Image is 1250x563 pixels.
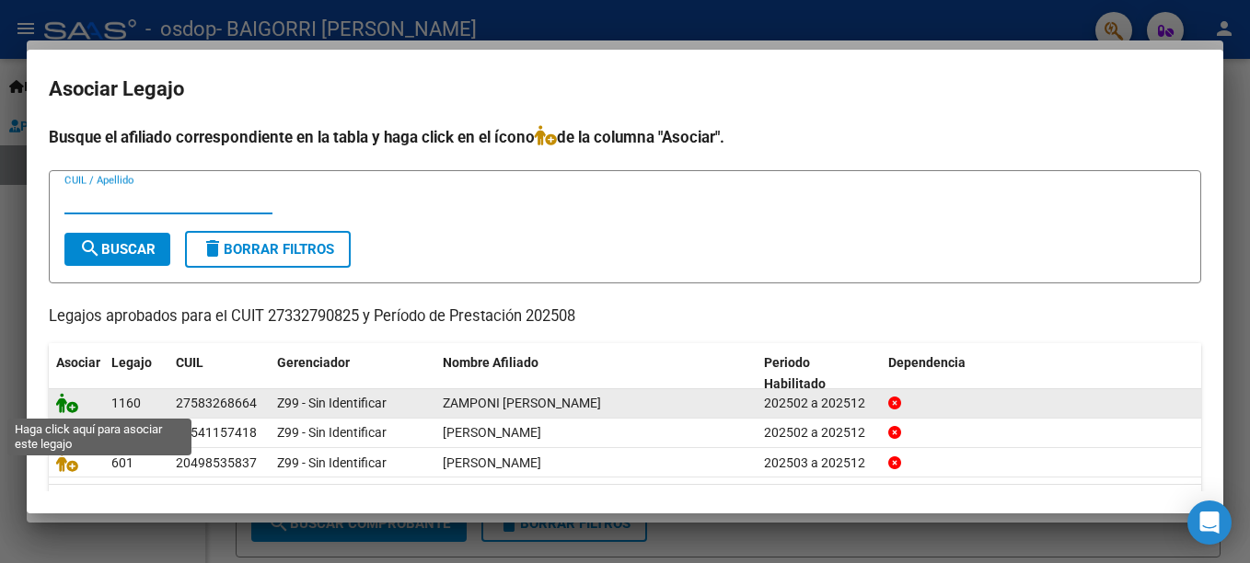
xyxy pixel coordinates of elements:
[764,453,874,474] div: 202503 a 202512
[49,305,1201,328] p: Legajos aprobados para el CUIT 27332790825 y Período de Prestación 202508
[64,233,170,266] button: Buscar
[757,343,881,404] datatable-header-cell: Periodo Habilitado
[443,396,601,410] span: ZAMPONI ARRUA MAITE
[443,355,538,370] span: Nombre Afiliado
[111,355,152,370] span: Legajo
[49,72,1201,107] h2: Asociar Legajo
[111,425,133,440] span: 153
[176,355,203,370] span: CUIL
[764,422,874,443] div: 202502 a 202512
[176,393,257,414] div: 27583268664
[176,453,257,474] div: 20498535837
[185,231,351,268] button: Borrar Filtros
[176,422,257,443] div: 20541157418
[764,393,874,414] div: 202502 a 202512
[1187,500,1232,545] div: Open Intercom Messenger
[277,355,350,370] span: Gerenciador
[881,343,1202,404] datatable-header-cell: Dependencia
[79,241,156,258] span: Buscar
[104,343,168,404] datatable-header-cell: Legajo
[111,455,133,470] span: 601
[111,396,141,410] span: 1160
[56,355,100,370] span: Asociar
[270,343,435,404] datatable-header-cell: Gerenciador
[49,343,104,404] datatable-header-cell: Asociar
[49,485,1201,531] div: 3 registros
[79,237,101,259] mat-icon: search
[888,355,966,370] span: Dependencia
[443,455,541,470] span: ONETO LAZARO
[764,355,826,391] span: Periodo Habilitado
[49,125,1201,149] h4: Busque el afiliado correspondiente en la tabla y haga click en el ícono de la columna "Asociar".
[435,343,757,404] datatable-header-cell: Nombre Afiliado
[202,237,224,259] mat-icon: delete
[168,343,270,404] datatable-header-cell: CUIL
[202,241,334,258] span: Borrar Filtros
[277,425,387,440] span: Z99 - Sin Identificar
[443,425,541,440] span: CALLEGARI MATOSO BAUTISTA
[277,455,387,470] span: Z99 - Sin Identificar
[277,396,387,410] span: Z99 - Sin Identificar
